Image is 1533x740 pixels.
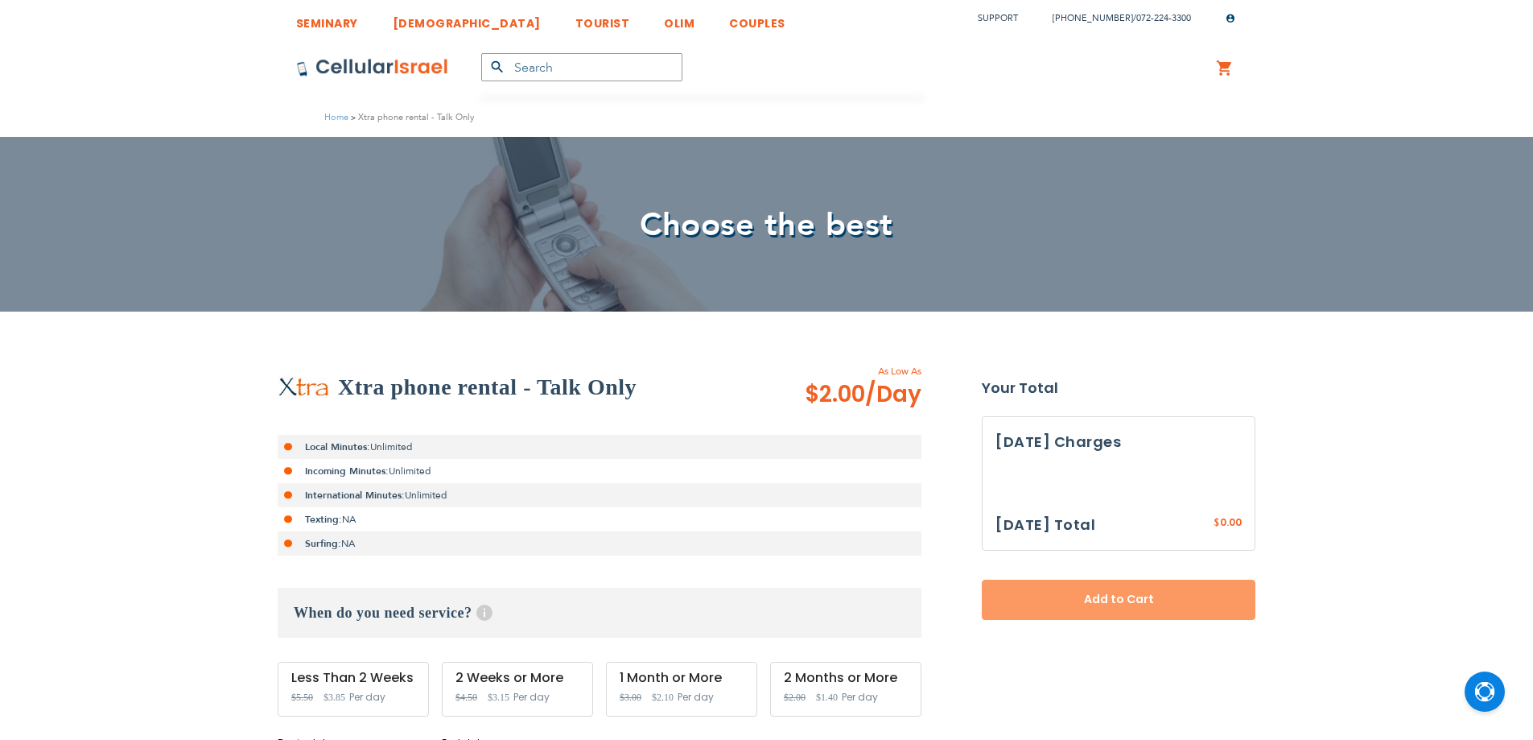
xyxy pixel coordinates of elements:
span: As Low As [761,364,921,378]
strong: Local Minutes: [305,440,370,453]
span: Per day [513,690,550,705]
h3: [DATE] Charges [995,430,1242,454]
li: Unlimited [278,459,921,483]
li: / [1036,6,1191,30]
li: Unlimited [278,483,921,507]
input: Search [481,53,682,81]
span: $3.85 [323,692,345,703]
span: Choose the best [640,203,893,247]
span: Per day [842,690,878,705]
span: $2.00 [805,378,921,411]
a: COUPLES [729,4,785,34]
strong: Surfing: [305,537,341,550]
a: Home [324,111,348,123]
div: Less Than 2 Weeks [291,671,415,685]
a: SEMINARY [296,4,358,34]
li: Xtra phone rental - Talk Only [348,110,474,125]
strong: Texting: [305,513,342,526]
strong: Your Total [982,376,1255,400]
li: NA [278,507,921,531]
strong: International Minutes: [305,489,405,502]
span: 0.00 [1220,515,1242,529]
h2: Xtra phone rental - Talk Only [338,371,637,403]
a: OLIM [664,4,694,34]
a: [PHONE_NUMBER] [1053,12,1133,24]
span: Per day [349,690,385,705]
img: Xtra phone rental - Talk Only [278,377,330,398]
span: $3.00 [620,692,641,703]
a: 072-224-3300 [1136,12,1191,24]
h3: [DATE] Total [995,513,1095,537]
div: 2 Months or More [784,671,908,685]
li: NA [278,531,921,556]
span: $4.50 [455,692,477,703]
a: [DEMOGRAPHIC_DATA] [393,4,541,34]
h3: When do you need service? [278,588,921,638]
span: $ [1214,516,1220,531]
strong: Incoming Minutes: [305,465,389,477]
a: Support [978,12,1018,24]
span: $5.50 [291,692,313,703]
span: Help [476,605,492,621]
li: Unlimited [278,435,921,459]
span: /Day [865,378,921,411]
img: Cellular Israel Logo [296,58,449,77]
div: 1 Month or More [620,671,744,685]
span: Per day [678,690,714,705]
span: $3.15 [488,692,509,703]
span: $2.00 [784,692,806,703]
div: 2 Weeks or More [455,671,579,685]
a: TOURIST [575,4,630,34]
span: $2.10 [652,692,674,703]
span: $1.40 [816,692,838,703]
